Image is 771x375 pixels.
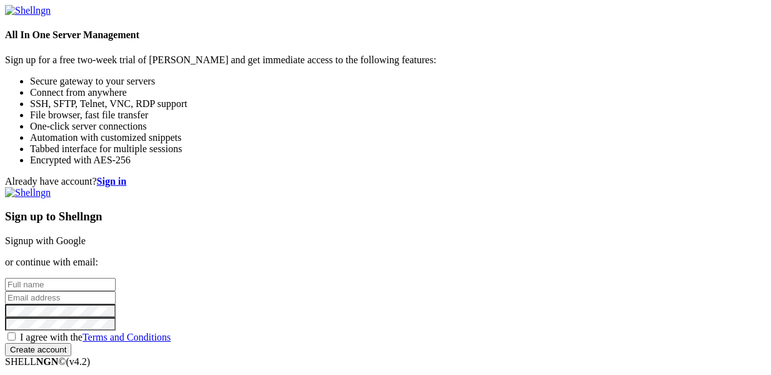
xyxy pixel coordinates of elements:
[5,187,51,198] img: Shellngn
[5,278,116,291] input: Full name
[5,176,766,187] div: Already have account?
[5,29,766,41] h4: All In One Server Management
[5,257,766,268] p: or continue with email:
[5,343,71,356] input: Create account
[30,121,766,132] li: One-click server connections
[5,54,766,66] p: Sign up for a free two-week trial of [PERSON_NAME] and get immediate access to the following feat...
[97,176,127,187] a: Sign in
[5,291,116,304] input: Email address
[30,98,766,110] li: SSH, SFTP, Telnet, VNC, RDP support
[8,332,16,341] input: I agree with theTerms and Conditions
[5,210,766,223] h3: Sign up to Shellngn
[83,332,171,342] a: Terms and Conditions
[20,332,171,342] span: I agree with the
[66,356,91,367] span: 4.2.0
[30,132,766,143] li: Automation with customized snippets
[30,87,766,98] li: Connect from anywhere
[5,235,86,246] a: Signup with Google
[30,143,766,155] li: Tabbed interface for multiple sessions
[36,356,59,367] b: NGN
[5,356,90,367] span: SHELL ©
[30,155,766,166] li: Encrypted with AES-256
[30,76,766,87] li: Secure gateway to your servers
[30,110,766,121] li: File browser, fast file transfer
[5,5,51,16] img: Shellngn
